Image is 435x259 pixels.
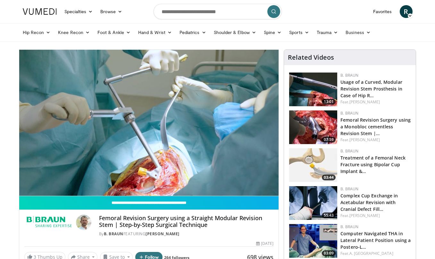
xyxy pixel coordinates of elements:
img: B. Braun [24,215,73,230]
a: [PERSON_NAME] [349,137,380,142]
span: 07:59 [322,137,336,142]
a: B. Braun [340,224,358,229]
a: 07:59 [289,110,337,144]
span: 55:43 [322,212,336,218]
span: 03:09 [322,250,336,256]
a: B. Braun [340,110,358,116]
input: Search topics, interventions [154,4,282,19]
img: 8b64c0ca-f349-41b4-a711-37a94bb885a5.jpg.150x105_q85_crop-smart_upscale.jpg [289,186,337,220]
h4: Related Videos [288,54,334,61]
a: Trauma [313,26,342,39]
a: Favorites [369,5,396,18]
div: Feat. [340,213,411,219]
a: Usage of a Curved, Modular Revision Stem Prosthesis in Case of Hip R… [340,79,402,99]
a: Computer Navigated THA in Lateral Patient Position using a Postero-L… [340,230,411,250]
a: 13:01 [289,73,337,106]
a: [PERSON_NAME] [146,231,180,237]
a: Spine [260,26,285,39]
a: Shoulder & Elbow [210,26,260,39]
div: Feat. [340,99,411,105]
a: Femoral Revision Surgery using a Monobloc cementless Revision Stem |… [340,117,411,136]
a: B. Braun [340,73,358,78]
a: Sports [285,26,313,39]
a: [PERSON_NAME] [349,213,380,218]
a: Foot & Ankle [94,26,134,39]
span: 13:01 [322,99,336,105]
a: 03:44 [289,148,337,182]
img: 3f0fddff-fdec-4e4b-bfed-b21d85259955.150x105_q85_crop-smart_upscale.jpg [289,73,337,106]
a: Browse [96,5,126,18]
a: B. Braun [340,148,358,154]
a: [PERSON_NAME] [349,99,380,105]
span: 03:44 [322,175,336,180]
h4: Femoral Revision Surgery using a Straight Modular Revision Stem | Step-by-Step Surgical Technique [99,215,273,229]
a: A. [GEOGRAPHIC_DATA] [349,251,393,256]
a: B. Braun [104,231,123,237]
div: By FEATURING [99,231,273,237]
a: Specialties [61,5,97,18]
img: dd541074-bb98-4b7d-853b-83c717806bb5.jpg.150x105_q85_crop-smart_upscale.jpg [289,148,337,182]
a: Hip Recon [19,26,54,39]
a: Hand & Wrist [134,26,176,39]
a: Knee Recon [54,26,94,39]
img: 11fc43c8-c25e-4126-ac60-c8374046ba21.jpg.150x105_q85_crop-smart_upscale.jpg [289,224,337,258]
a: 55:43 [289,186,337,220]
a: Treatment of a Femoral Neck Fracture using Bipolar Cup Implant &… [340,155,406,174]
a: Complex Cup Exchange in Acetabular Revision with Cranial Defect Fill… [340,193,398,212]
a: R [400,5,413,18]
a: 03:09 [289,224,337,258]
a: B. Braun [340,186,358,192]
div: Feat. [340,251,411,256]
div: Feat. [340,137,411,143]
video-js: Video Player [19,50,279,196]
img: VuMedi Logo [23,8,57,15]
div: [DATE] [256,241,273,246]
img: 97950487-ad54-47b6-9334-a8a64355b513.150x105_q85_crop-smart_upscale.jpg [289,110,337,144]
a: Business [342,26,374,39]
img: Avatar [76,215,91,230]
a: Pediatrics [176,26,210,39]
